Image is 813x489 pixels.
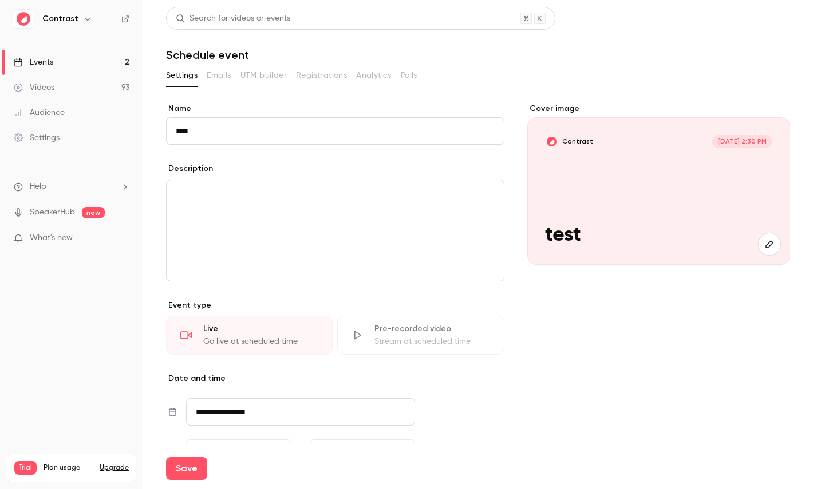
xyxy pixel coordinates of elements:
[30,181,46,193] span: Help
[712,135,772,148] span: [DATE] 2:30 PM
[14,10,33,28] img: Contrast
[14,57,53,68] div: Events
[14,181,129,193] li: help-dropdown-opener
[166,373,504,384] p: Date and time
[44,463,93,472] span: Plan usage
[562,137,593,146] p: Contrast
[42,13,78,25] h6: Contrast
[30,206,75,218] a: SpeakerHub
[176,13,290,25] div: Search for videos or events
[14,82,54,93] div: Videos
[166,48,790,62] h1: Schedule event
[337,316,504,355] div: Pre-recorded videoStream at scheduled time
[374,323,490,335] div: Pre-recorded video
[356,70,392,82] span: Analytics
[374,336,490,347] div: Stream at scheduled time
[545,135,558,148] img: test
[186,398,415,426] input: Tue, Feb 17, 2026
[166,103,504,114] label: Name
[527,103,790,114] label: Cover image
[240,70,287,82] span: UTM builder
[100,463,129,472] button: Upgrade
[166,163,213,174] label: Description
[203,323,318,335] div: Live
[203,336,318,347] div: Go live at scheduled time
[105,476,118,483] span: 840
[14,461,37,475] span: Trial
[296,70,347,82] span: Registrations
[167,180,504,281] div: editor
[166,316,333,355] div: LiveGo live at scheduled time
[545,224,772,248] p: test
[105,475,129,485] p: / ∞
[14,107,65,118] div: Audience
[166,457,207,480] button: Save
[207,70,231,82] span: Emails
[14,132,60,144] div: Settings
[30,232,73,244] span: What's new
[166,300,504,311] p: Event type
[166,180,504,281] section: description
[166,66,198,85] button: Settings
[14,475,36,485] p: Videos
[401,70,417,82] span: Polls
[82,207,105,218] span: new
